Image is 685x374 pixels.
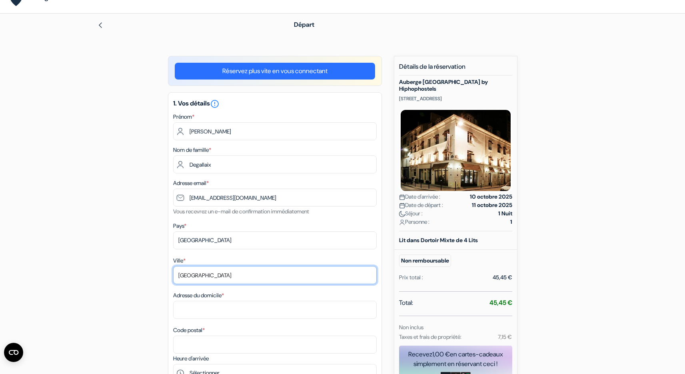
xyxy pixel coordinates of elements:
img: calendar.svg [399,203,405,209]
h5: 1. Vos détails [173,99,377,109]
h5: Auberge [GEOGRAPHIC_DATA] by Hiphophostels [399,79,512,92]
button: Ouvrir le widget CMP [4,343,23,362]
strong: 45,45 € [489,298,512,307]
small: Non inclus [399,324,423,331]
img: user_icon.svg [399,219,405,225]
span: Total: [399,298,413,308]
input: Entrez votre prénom [173,122,377,140]
label: Nom de famille [173,146,211,154]
img: calendar.svg [399,194,405,200]
img: left_arrow.svg [97,22,104,28]
label: Pays [173,222,186,230]
a: Réservez plus vite en vous connectant [175,63,375,80]
label: Adresse du domicile [173,291,224,300]
strong: 1 Nuit [498,209,512,218]
small: Vous recevrez un e-mail de confirmation immédiatement [173,208,309,215]
p: [STREET_ADDRESS] [399,95,512,102]
strong: 10 octobre 2025 [470,193,512,201]
label: Ville [173,257,186,265]
div: Recevez en cartes-cadeaux simplement en réservant ceci ! [399,350,512,369]
label: Prénom [173,113,194,121]
label: Adresse email [173,179,209,187]
small: Taxes et frais de propriété: [399,333,461,340]
span: Date d'arrivée : [399,193,440,201]
img: moon.svg [399,211,405,217]
small: 7,15 € [498,333,512,340]
label: Code postal [173,326,205,334]
input: Entrer adresse e-mail [173,189,377,207]
span: Séjour : [399,209,423,218]
i: error_outline [210,99,220,109]
h5: Détails de la réservation [399,63,512,76]
div: 45,45 € [493,273,512,282]
span: Date de départ : [399,201,443,209]
span: 1,00 € [432,350,450,358]
span: Départ [294,20,314,29]
strong: 1 [510,218,512,226]
span: Personne : [399,218,429,226]
input: Entrer le nom de famille [173,155,377,173]
small: Non remboursable [399,255,451,267]
div: Prix total : [399,273,423,282]
b: Lit dans Dortoir Mixte de 4 Lits [399,237,478,244]
label: Heure d'arrivée [173,354,209,363]
strong: 11 octobre 2025 [472,201,512,209]
a: error_outline [210,99,220,107]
